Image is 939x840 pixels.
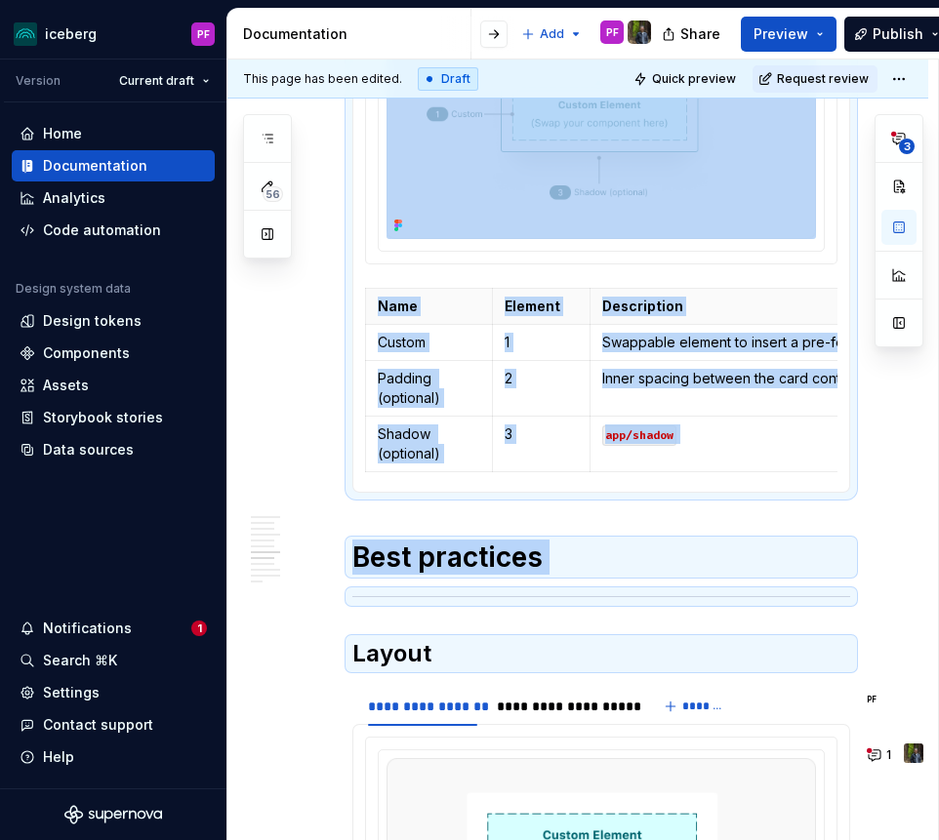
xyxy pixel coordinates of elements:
[14,22,37,46] img: 418c6d47-6da6-4103-8b13-b5999f8989a1.png
[505,333,578,352] p: 1
[12,305,215,337] a: Design tokens
[43,715,153,735] div: Contact support
[873,24,923,44] span: Publish
[540,26,564,42] span: Add
[505,369,578,388] p: 2
[64,805,162,824] svg: Supernova Logo
[43,651,117,670] div: Search ⌘K
[606,24,619,40] div: PF
[904,743,923,763] img: Simon Désilets
[418,67,478,91] div: Draft
[16,281,131,297] div: Design system data
[352,540,850,575] h1: Best practices
[378,333,480,352] p: Custom
[43,156,147,176] div: Documentation
[12,434,215,465] a: Data sources
[43,747,74,767] div: Help
[12,402,215,433] a: Storybook stories
[12,182,215,214] a: Analytics
[378,369,480,408] p: Padding (optional)
[680,24,720,44] span: Share
[12,215,215,246] a: Code automation
[378,297,480,316] p: Name
[867,692,877,707] div: PF
[4,13,223,55] button: icebergPF
[886,747,891,763] span: 1
[12,338,215,369] a: Components
[862,741,900,769] button: 1
[16,73,61,89] div: Version
[43,440,134,460] div: Data sources
[505,297,578,316] p: Element
[12,613,215,644] button: Notifications1
[352,638,850,669] h2: Layout
[628,20,651,44] img: Simon Désilets
[43,683,100,702] div: Settings
[110,67,219,95] button: Current draft
[12,645,215,676] button: Search ⌘K
[753,65,878,93] button: Request review
[628,65,745,93] button: Quick preview
[12,741,215,773] button: Help
[505,424,578,444] p: 3
[741,17,837,52] button: Preview
[191,620,207,636] span: 1
[378,424,480,463] p: Shadow (optional)
[602,425,676,446] code: app/shadow
[43,220,161,240] div: Code automation
[483,15,511,54] div: Page tree
[43,311,142,331] div: Design tokens
[12,370,215,401] a: Assets
[43,188,105,208] div: Analytics
[43,408,163,427] div: Storybook stories
[43,619,132,638] div: Notifications
[12,709,215,740] button: Contact support
[197,26,210,42] div: PF
[43,343,130,363] div: Components
[754,24,808,44] span: Preview
[12,677,215,708] a: Settings
[43,376,89,395] div: Assets
[43,124,82,143] div: Home
[777,71,869,87] span: Request review
[119,73,194,89] span: Current draft
[243,24,463,44] div: Documentation
[12,118,215,149] a: Home
[652,71,736,87] span: Quick preview
[45,24,97,44] div: iceberg
[652,17,733,52] button: Share
[515,20,589,48] button: Add
[243,71,402,87] span: This page has been edited.
[12,150,215,181] a: Documentation
[263,186,283,202] span: 56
